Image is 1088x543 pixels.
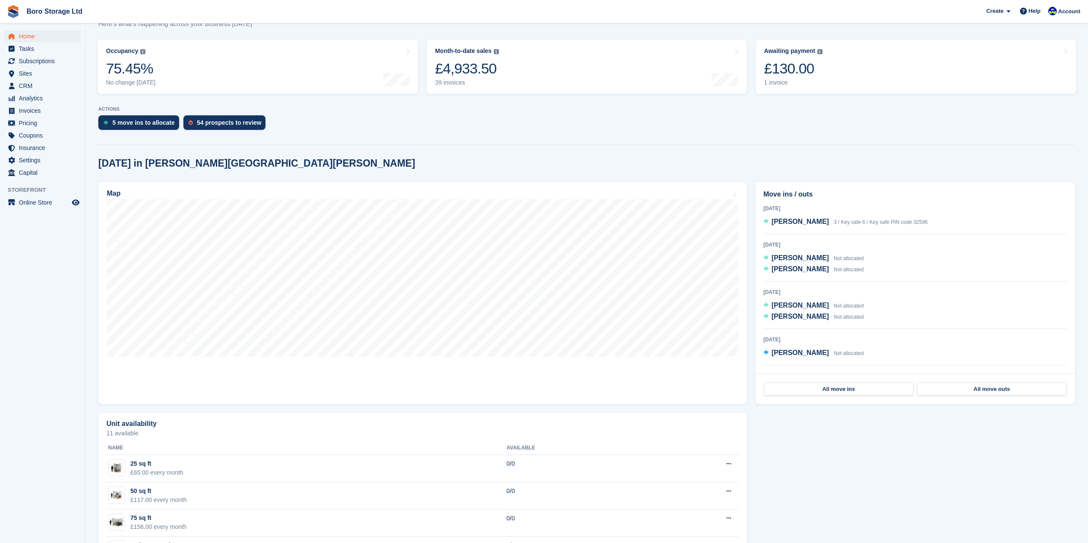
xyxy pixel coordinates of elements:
a: [PERSON_NAME] 3 / Key safe 6 / Key safe PIN code 32596 [764,217,928,228]
a: [PERSON_NAME] Not allocated [764,264,864,275]
span: Not allocated [834,255,864,261]
span: Settings [19,154,70,166]
span: [PERSON_NAME] [772,265,829,273]
div: No change [DATE] [106,79,156,86]
a: menu [4,197,81,208]
a: menu [4,105,81,117]
p: 11 available [106,430,739,436]
span: Capital [19,167,70,179]
span: Invoices [19,105,70,117]
span: Not allocated [834,350,864,356]
a: 54 prospects to review [183,115,270,134]
div: 39 invoices [435,79,499,86]
h2: Map [107,190,121,197]
span: Insurance [19,142,70,154]
div: 1 invoice [764,79,823,86]
a: menu [4,68,81,79]
span: [PERSON_NAME] [772,218,829,225]
span: Online Store [19,197,70,208]
img: Tobie Hillier [1048,7,1057,15]
td: 0/0 [507,509,649,537]
a: [PERSON_NAME] Not allocated [764,348,864,359]
div: £156.00 every month [130,522,187,531]
a: [PERSON_NAME] Not allocated [764,253,864,264]
div: 75.45% [106,60,156,77]
td: 0/0 [507,482,649,510]
div: Awaiting payment [764,47,815,55]
img: stora-icon-8386f47178a22dfd0bd8f6a31ec36ba5ce8667c1dd55bd0f319d3a0aa187defe.svg [7,5,20,18]
span: [PERSON_NAME] [772,254,829,261]
div: [DATE] [764,288,1067,296]
span: [PERSON_NAME] [772,313,829,320]
h2: Unit availability [106,420,156,428]
span: Account [1058,7,1080,16]
a: menu [4,129,81,141]
div: 75 sq ft [130,514,187,522]
span: Not allocated [834,303,864,309]
th: Available [507,441,649,455]
p: Here's what's happening across your business [DATE] [98,19,261,29]
span: CRM [19,80,70,92]
span: Analytics [19,92,70,104]
div: £130.00 [764,60,823,77]
a: [PERSON_NAME] Not allocated [764,311,864,323]
span: [PERSON_NAME] [772,349,829,356]
div: [DATE] [764,205,1067,212]
a: menu [4,117,81,129]
h2: Move ins / outs [764,189,1067,200]
th: Name [106,441,507,455]
td: 0/0 [507,455,649,482]
span: Not allocated [834,267,864,273]
span: Coupons [19,129,70,141]
div: £117.00 every month [130,496,187,505]
p: ACTIONS [98,106,1075,112]
a: menu [4,43,81,55]
h2: [DATE] in [PERSON_NAME][GEOGRAPHIC_DATA][PERSON_NAME] [98,158,415,169]
div: 25 sq ft [130,459,183,468]
a: Preview store [71,197,81,208]
div: [DATE] [764,241,1067,249]
span: Create [986,7,1003,15]
a: menu [4,92,81,104]
img: icon-info-grey-7440780725fd019a000dd9b08b2336e03edf1995a4989e88bcd33f0948082b44.svg [140,49,145,54]
span: Not allocated [834,314,864,320]
a: All move outs [917,382,1067,396]
span: Storefront [8,186,85,194]
img: prospect-51fa495bee0391a8d652442698ab0144808aea92771e9ea1ae160a38d050c398.svg [189,120,193,125]
div: Month-to-date sales [435,47,492,55]
a: menu [4,80,81,92]
a: menu [4,154,81,166]
a: Boro Storage Ltd [23,4,86,18]
a: Map [98,182,747,404]
div: [DATE] [764,336,1067,343]
span: Tasks [19,43,70,55]
img: 25.jpg [109,462,125,474]
span: Help [1029,7,1041,15]
span: Home [19,30,70,42]
div: £65.00 every month [130,468,183,477]
a: menu [4,55,81,67]
img: 75.jpg [109,516,125,528]
img: icon-info-grey-7440780725fd019a000dd9b08b2336e03edf1995a4989e88bcd33f0948082b44.svg [817,49,823,54]
div: Occupancy [106,47,138,55]
div: 5 move ins to allocate [112,119,175,126]
a: Occupancy 75.45% No change [DATE] [97,40,418,94]
div: [DATE] [764,372,1067,380]
a: Month-to-date sales £4,933.50 39 invoices [427,40,747,94]
span: 3 / Key safe 6 / Key safe PIN code 32596 [834,219,927,225]
img: icon-info-grey-7440780725fd019a000dd9b08b2336e03edf1995a4989e88bcd33f0948082b44.svg [494,49,499,54]
span: Subscriptions [19,55,70,67]
div: 50 sq ft [130,487,187,496]
span: Pricing [19,117,70,129]
span: Sites [19,68,70,79]
div: £4,933.50 [435,60,499,77]
a: Awaiting payment £130.00 1 invoice [755,40,1076,94]
img: move_ins_to_allocate_icon-fdf77a2bb77ea45bf5b3d319d69a93e2d87916cf1d5bf7949dd705db3b84f3ca.svg [103,120,108,125]
div: 54 prospects to review [197,119,262,126]
a: [PERSON_NAME] Not allocated [764,300,864,311]
a: menu [4,142,81,154]
a: 5 move ins to allocate [98,115,183,134]
span: [PERSON_NAME] [772,302,829,309]
a: menu [4,30,81,42]
a: All move ins [764,382,914,396]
